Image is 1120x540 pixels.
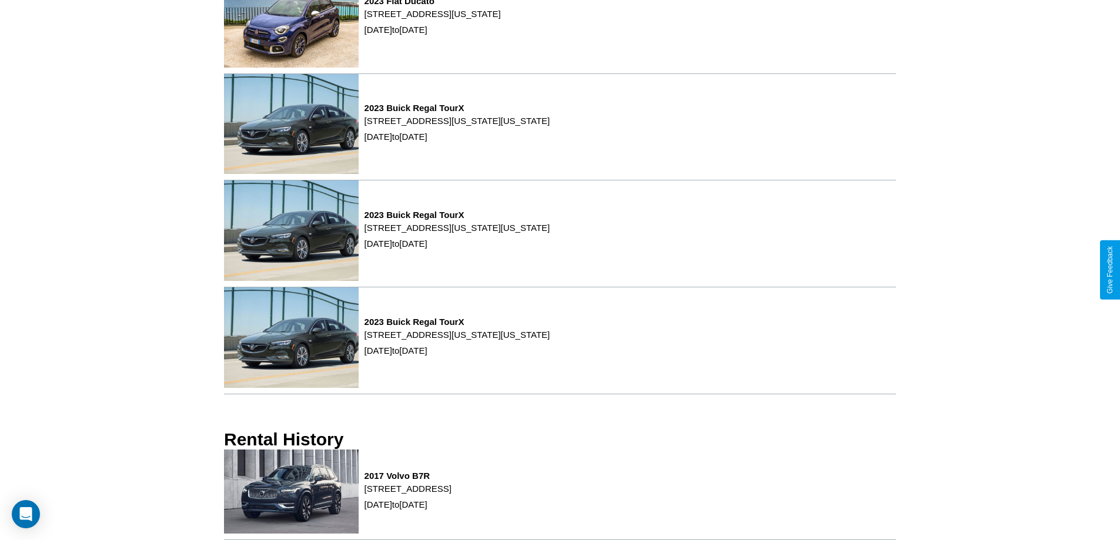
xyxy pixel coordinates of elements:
p: [DATE] to [DATE] [365,129,550,145]
p: [DATE] to [DATE] [365,236,550,251]
p: [DATE] to [DATE] [365,22,501,38]
p: [STREET_ADDRESS][US_STATE][US_STATE] [365,113,550,129]
div: Open Intercom Messenger [12,500,40,528]
div: Give Feedback [1106,246,1114,294]
p: [STREET_ADDRESS][US_STATE][US_STATE] [365,327,550,343]
img: rental [224,74,359,175]
h3: Rental History [224,430,343,450]
p: [DATE] to [DATE] [365,343,550,358]
p: [STREET_ADDRESS][US_STATE][US_STATE] [365,220,550,236]
img: rental [224,287,359,388]
h3: 2023 Buick Regal TourX [365,210,550,220]
h3: 2023 Buick Regal TourX [365,317,550,327]
p: [STREET_ADDRESS] [365,481,452,497]
img: rental [224,450,359,534]
p: [STREET_ADDRESS][US_STATE] [365,6,501,22]
img: rental [224,180,359,281]
h3: 2023 Buick Regal TourX [365,103,550,113]
h3: 2017 Volvo B7R [365,471,452,481]
p: [DATE] to [DATE] [365,497,452,512]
